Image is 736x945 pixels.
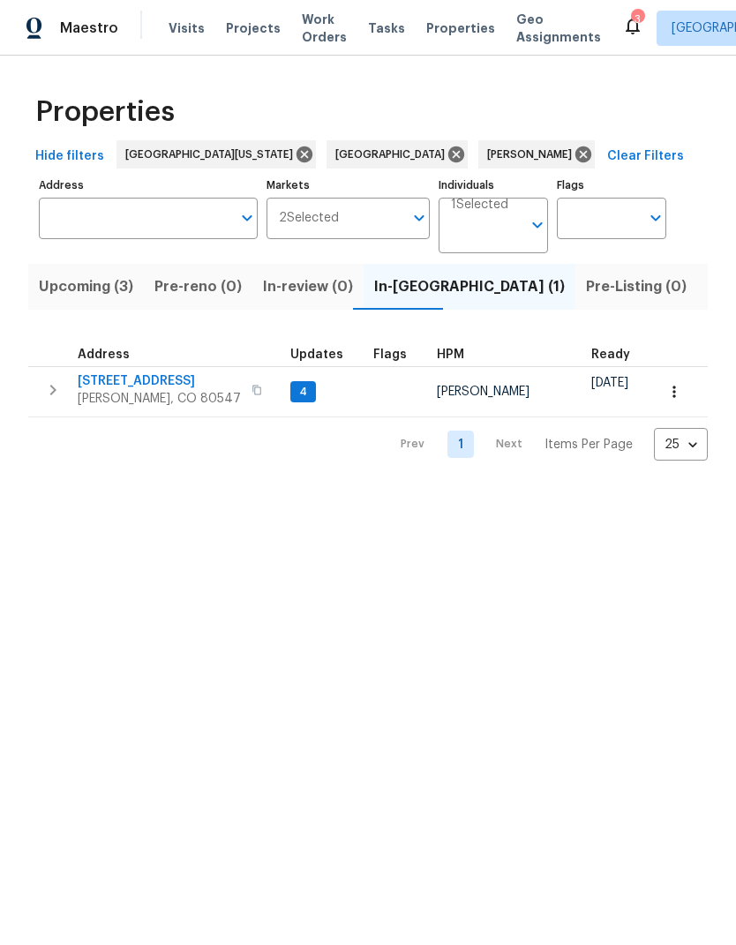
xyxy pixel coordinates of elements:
span: Maestro [60,19,118,37]
span: In-[GEOGRAPHIC_DATA] (1) [374,274,565,299]
span: Hide filters [35,146,104,168]
span: Geo Assignments [516,11,601,46]
span: 4 [292,385,314,400]
span: [PERSON_NAME] [437,386,529,398]
button: Open [643,206,668,230]
button: Clear Filters [600,140,691,173]
span: [PERSON_NAME] [487,146,579,163]
label: Flags [557,180,666,191]
span: 1 Selected [451,198,508,213]
span: Tasks [368,22,405,34]
button: Open [235,206,259,230]
span: Properties [35,103,175,121]
span: Upcoming (3) [39,274,133,299]
span: Pre-reno (0) [154,274,242,299]
button: Open [407,206,432,230]
span: Flags [373,349,407,361]
div: 25 [654,422,708,468]
div: [PERSON_NAME] [478,140,595,169]
p: Items Per Page [544,436,633,454]
button: Hide filters [28,140,111,173]
span: Visits [169,19,205,37]
span: [STREET_ADDRESS] [78,372,241,390]
span: Updates [290,349,343,361]
div: 3 [631,11,643,28]
span: Work Orders [302,11,347,46]
button: Open [525,213,550,237]
span: Pre-Listing (0) [586,274,687,299]
span: [GEOGRAPHIC_DATA][US_STATE] [125,146,300,163]
div: [GEOGRAPHIC_DATA][US_STATE] [116,140,316,169]
span: In-review (0) [263,274,353,299]
span: [PERSON_NAME], CO 80547 [78,390,241,408]
span: 2 Selected [279,211,339,226]
span: [GEOGRAPHIC_DATA] [335,146,452,163]
span: Address [78,349,130,361]
span: Ready [591,349,630,361]
label: Individuals [439,180,548,191]
span: Properties [426,19,495,37]
a: Goto page 1 [447,431,474,458]
span: [DATE] [591,377,628,389]
div: [GEOGRAPHIC_DATA] [327,140,468,169]
div: Earliest renovation start date (first business day after COE or Checkout) [591,349,646,361]
span: HPM [437,349,464,361]
label: Markets [267,180,431,191]
nav: Pagination Navigation [384,428,708,461]
label: Address [39,180,258,191]
span: Projects [226,19,281,37]
span: Clear Filters [607,146,684,168]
